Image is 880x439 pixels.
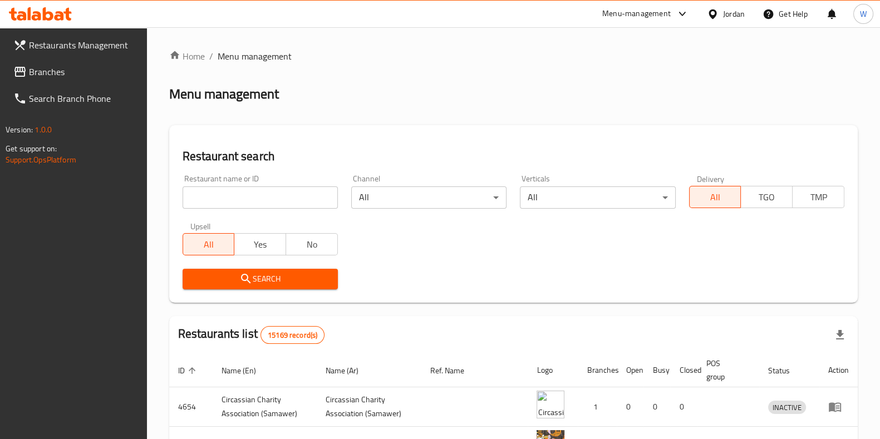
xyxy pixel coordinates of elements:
[29,65,138,78] span: Branches
[213,387,317,427] td: ​Circassian ​Charity ​Association​ (Samawer)
[29,92,138,105] span: Search Branch Phone
[602,7,671,21] div: Menu-management
[643,387,670,427] td: 0
[169,387,213,427] td: 4654
[723,8,745,20] div: Jordan
[6,141,57,156] span: Get support on:
[291,236,333,253] span: No
[209,50,213,63] li: /
[178,364,199,377] span: ID
[792,186,844,208] button: TMP
[169,50,205,63] a: Home
[740,186,793,208] button: TGO
[4,85,147,112] a: Search Branch Phone
[169,50,858,63] nav: breadcrumb
[643,353,670,387] th: Busy
[768,401,806,414] span: INACTIVE
[191,272,329,286] span: Search
[29,38,138,52] span: Restaurants Management
[819,353,858,387] th: Action
[183,233,235,255] button: All
[617,353,643,387] th: Open
[6,152,76,167] a: Support.OpsPlatform
[178,325,325,344] h2: Restaurants list
[430,364,479,377] span: Ref. Name
[326,364,373,377] span: Name (Ar)
[4,58,147,85] a: Branches
[286,233,338,255] button: No
[520,186,675,209] div: All
[706,357,746,383] span: POS group
[317,387,421,427] td: ​Circassian ​Charity ​Association​ (Samawer)
[218,50,292,63] span: Menu management
[578,387,617,427] td: 1
[689,186,741,208] button: All
[827,322,853,348] div: Export file
[670,387,697,427] td: 0
[351,186,507,209] div: All
[222,364,271,377] span: Name (En)
[35,122,52,137] span: 1.0.0
[183,186,338,209] input: Search for restaurant name or ID..
[234,233,286,255] button: Yes
[697,175,725,182] label: Delivery
[4,32,147,58] a: Restaurants Management
[617,387,643,427] td: 0
[694,189,737,205] span: All
[860,8,867,20] span: W
[183,148,844,165] h2: Restaurant search
[6,122,33,137] span: Version:
[261,330,324,341] span: 15169 record(s)
[239,236,282,253] span: Yes
[260,326,325,344] div: Total records count
[190,222,211,230] label: Upsell
[188,236,230,253] span: All
[578,353,617,387] th: Branches
[768,364,804,377] span: Status
[169,85,279,103] h2: Menu management
[537,391,564,418] img: ​Circassian ​Charity ​Association​ (Samawer)
[745,189,788,205] span: TGO
[528,353,578,387] th: Logo
[797,189,840,205] span: TMP
[183,269,338,289] button: Search
[828,400,849,413] div: Menu
[670,353,697,387] th: Closed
